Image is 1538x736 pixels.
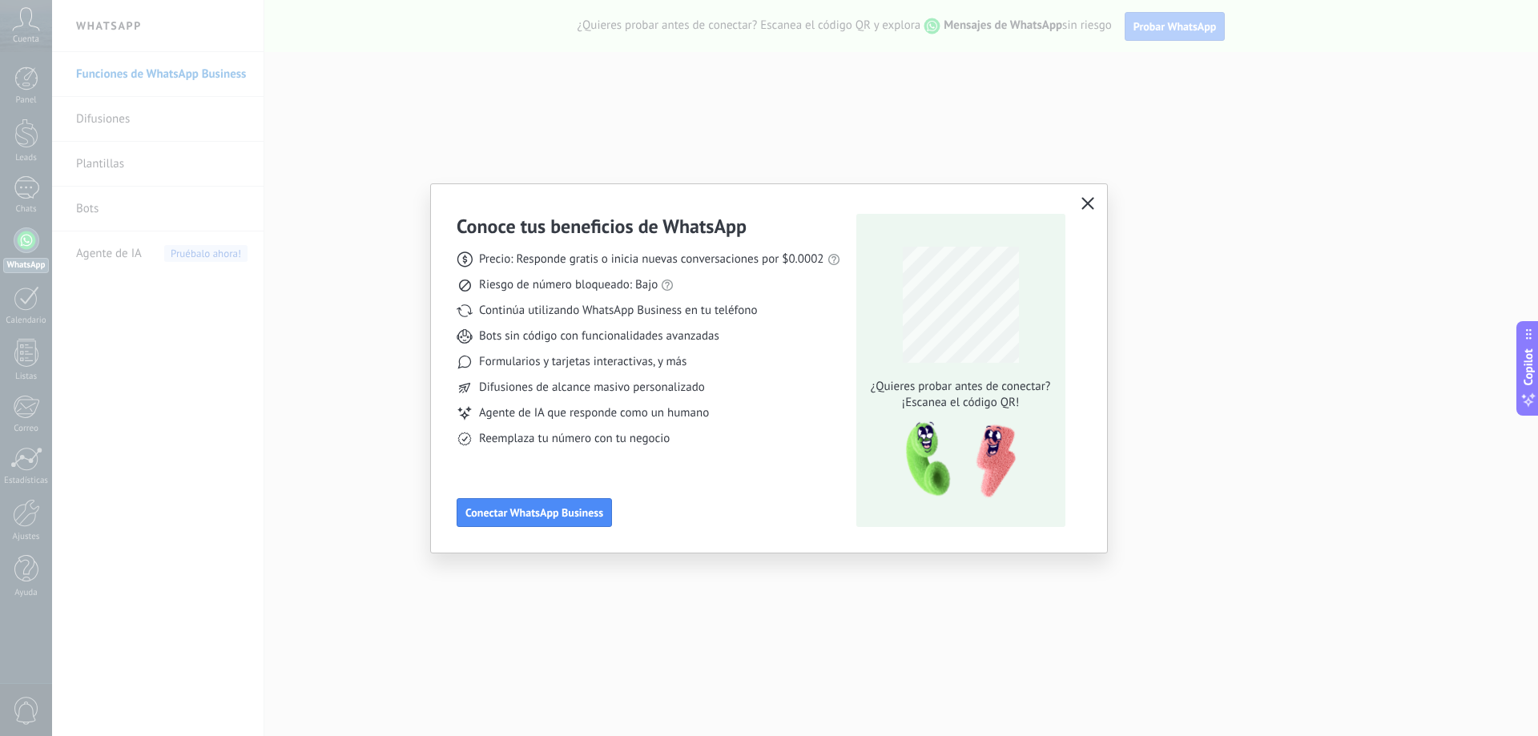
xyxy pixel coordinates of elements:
span: ¡Escanea el código QR! [866,395,1055,411]
span: Copilot [1520,348,1536,385]
span: Continúa utilizando WhatsApp Business en tu teléfono [479,303,757,319]
h3: Conoce tus beneficios de WhatsApp [457,214,747,239]
span: Formularios y tarjetas interactivas, y más [479,354,686,370]
span: ¿Quieres probar antes de conectar? [866,379,1055,395]
span: Conectar WhatsApp Business [465,507,603,518]
span: Reemplaza tu número con tu negocio [479,431,670,447]
span: Agente de IA que responde como un humano [479,405,709,421]
img: qr-pic-1x.png [892,417,1019,503]
span: Difusiones de alcance masivo personalizado [479,380,705,396]
span: Riesgo de número bloqueado: Bajo [479,277,658,293]
span: Precio: Responde gratis o inicia nuevas conversaciones por $0.0002 [479,251,824,267]
span: Bots sin código con funcionalidades avanzadas [479,328,719,344]
button: Conectar WhatsApp Business [457,498,612,527]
